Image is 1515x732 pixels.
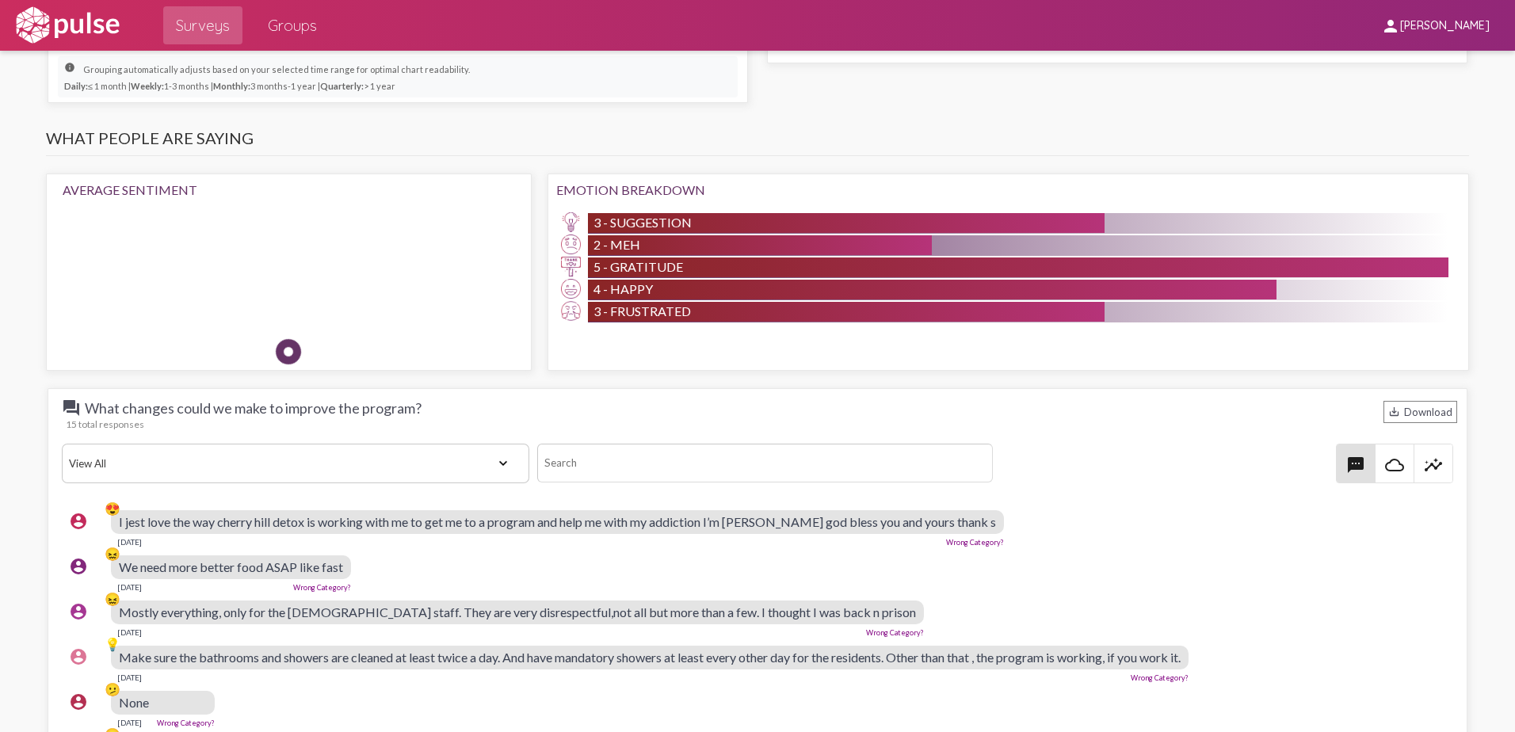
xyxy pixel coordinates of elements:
[62,398,422,417] span: What changes could we make to improve the program?
[946,538,1004,547] a: Wrong Category?
[561,279,581,299] img: Happy
[105,501,120,517] div: 😍
[64,81,88,91] strong: Daily:
[119,650,1181,665] span: Make sure the bathrooms and showers are cleaned at least twice a day. And have mandatory showers ...
[593,281,653,296] span: 4 - Happy
[561,234,581,254] img: Meh
[105,546,120,562] div: 😖
[561,301,581,321] img: Frustrated
[176,11,230,40] span: Surveys
[105,681,120,697] div: 🫤
[1385,456,1404,475] mat-icon: cloud_queue
[117,718,142,727] div: [DATE]
[63,182,515,197] div: Average Sentiment
[157,719,215,727] a: Wrong Category?
[1381,17,1400,36] mat-icon: person
[119,514,996,529] span: I jest love the way cherry hill detox is working with me to get me to a program and help me with ...
[105,591,120,607] div: 😖
[1131,673,1189,682] a: Wrong Category?
[62,398,81,417] mat-icon: question_answer
[556,182,1461,197] div: Emotion Breakdown
[117,537,142,547] div: [DATE]
[593,259,683,274] span: 5 - Gratitude
[255,6,330,44] a: Groups
[69,647,88,666] mat-icon: account_circle
[1400,19,1490,33] span: [PERSON_NAME]
[1383,401,1457,423] div: Download
[268,11,317,40] span: Groups
[131,81,164,91] strong: Weekly:
[537,444,993,482] input: Search
[119,559,343,574] span: We need more better food ASAP like fast
[1346,456,1365,475] mat-icon: textsms
[561,212,581,232] img: Suggestion
[13,6,122,45] img: white-logo.svg
[66,418,1457,430] div: 15 total responses
[163,6,242,44] a: Surveys
[593,215,692,230] span: 3 - Suggestion
[105,636,120,652] div: 💡
[1368,10,1502,40] button: [PERSON_NAME]
[320,81,364,91] strong: Quarterly:
[561,257,581,276] img: Gratitude
[117,582,142,592] div: [DATE]
[389,213,437,261] img: Happy
[593,237,640,252] span: 2 - Meh
[119,695,149,710] span: None
[69,512,88,531] mat-icon: account_circle
[866,628,924,637] a: Wrong Category?
[213,81,250,91] strong: Monthly:
[119,604,916,620] span: Mostly everything, only for the [DEMOGRAPHIC_DATA] staff. They are very disrespectful,not all but...
[69,557,88,576] mat-icon: account_circle
[69,692,88,711] mat-icon: account_circle
[69,602,88,621] mat-icon: account_circle
[64,62,83,81] mat-icon: info
[46,128,1469,156] h3: What people are saying
[117,673,142,682] div: [DATE]
[64,61,470,92] small: Grouping automatically adjusts based on your selected time range for optimal chart readability. ≤...
[593,303,691,318] span: 3 - Frustrated
[117,627,142,637] div: [DATE]
[1424,456,1443,475] mat-icon: insights
[1388,406,1400,417] mat-icon: Download
[293,583,351,592] a: Wrong Category?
